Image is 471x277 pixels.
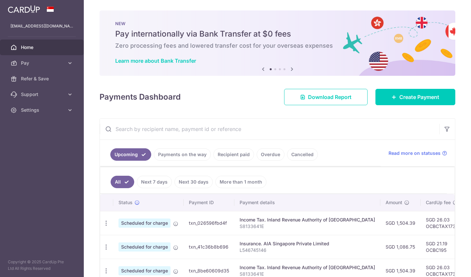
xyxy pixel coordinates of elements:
[110,148,151,161] a: Upcoming
[10,23,73,29] p: [EMAIL_ADDRESS][DOMAIN_NAME]
[380,211,421,235] td: SGD 1,504.39
[389,150,447,156] a: Read more on statuses
[240,264,375,271] div: Income Tax. Inland Revenue Authority of [GEOGRAPHIC_DATA]
[386,199,402,206] span: Amount
[380,235,421,259] td: SGD 1,086.75
[100,91,181,103] h4: Payments Dashboard
[115,29,440,39] h5: Pay internationally via Bank Transfer at $0 fees
[115,42,440,50] h6: Zero processing fees and lowered transfer cost for your overseas expenses
[421,235,463,259] td: SGD 21.19 OCBC195
[8,5,40,13] img: CardUp
[284,89,368,105] a: Download Report
[399,93,439,101] span: Create Payment
[234,194,380,211] th: Payment details
[100,119,439,139] input: Search by recipient name, payment id or reference
[426,199,451,206] span: CardUp fee
[118,242,171,252] span: Scheduled for charge
[115,21,440,26] p: NEW
[215,176,266,188] a: More than 1 month
[118,199,133,206] span: Status
[240,240,375,247] div: Insurance. AIA Singapore Private Limited
[137,176,172,188] a: Next 7 days
[375,89,455,105] a: Create Payment
[21,44,64,51] span: Home
[213,148,254,161] a: Recipient paid
[21,60,64,66] span: Pay
[240,223,375,230] p: S8133641E
[184,235,234,259] td: txn_41c36b8b696
[240,217,375,223] div: Income Tax. Inland Revenue Authority of [GEOGRAPHIC_DATA]
[115,57,196,64] a: Learn more about Bank Transfer
[21,107,64,113] span: Settings
[184,194,234,211] th: Payment ID
[111,176,134,188] a: All
[174,176,213,188] a: Next 30 days
[118,266,171,275] span: Scheduled for charge
[389,150,441,156] span: Read more on statuses
[287,148,318,161] a: Cancelled
[421,211,463,235] td: SGD 26.03 OCBCTAX173
[308,93,352,101] span: Download Report
[257,148,284,161] a: Overdue
[118,219,171,228] span: Scheduled for charge
[154,148,211,161] a: Payments on the way
[21,91,64,98] span: Support
[240,247,375,253] p: L546745146
[100,10,455,76] img: Bank transfer banner
[21,75,64,82] span: Refer & Save
[184,211,234,235] td: txn_026596fbd4f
